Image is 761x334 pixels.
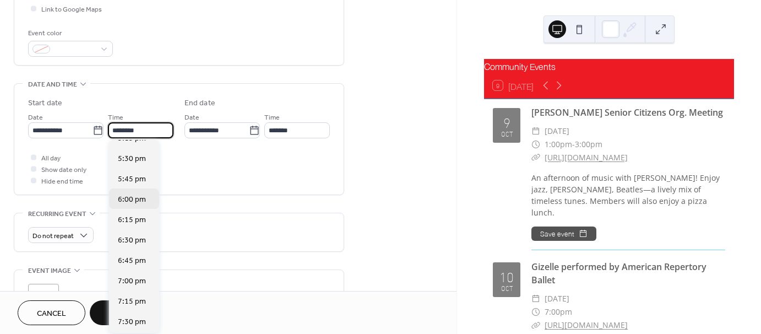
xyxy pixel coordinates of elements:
a: [URL][DOMAIN_NAME] [545,152,628,163]
span: All day [41,153,61,164]
span: 5:30 pm [118,153,146,165]
a: Gizelle performed by American Repertory Ballet [531,261,706,286]
span: Date [28,112,43,123]
span: 6:00 pm [118,194,146,206]
div: ​ [531,125,540,138]
div: Oct [501,284,513,292]
span: 7:00 pm [118,276,146,287]
div: ​ [531,319,540,332]
button: Cancel [18,300,85,325]
span: 5:45 pm [118,174,146,185]
div: Oct [501,130,513,137]
div: ​ [531,138,540,151]
div: An afternoon of music with [PERSON_NAME]! Enjoy jazz, [PERSON_NAME], Beatles—a lively mix of time... [531,172,725,218]
span: [DATE] [545,125,569,138]
span: 1:00pm [545,138,572,151]
span: Show date only [41,164,86,176]
span: Date and time [28,79,77,90]
span: Date [184,112,199,123]
div: ​ [531,292,540,305]
div: Event color [28,28,111,39]
span: Time [108,112,123,123]
span: 3:00pm [575,138,602,151]
a: [URL][DOMAIN_NAME] [545,320,628,330]
span: Cancel [37,308,66,320]
div: ; [28,284,59,315]
span: 7:30 pm [118,316,146,328]
span: Event image [28,265,71,277]
div: 10 [499,268,514,282]
span: Link to Google Maps [41,4,102,15]
span: Hide end time [41,176,83,187]
span: Recurring event [28,208,86,220]
span: 6:45 pm [118,255,146,267]
span: Time [264,112,280,123]
div: ​ [531,151,540,164]
button: Save [90,300,146,325]
div: End date [184,98,215,109]
div: Community Events [484,59,734,72]
span: 6:15 pm [118,214,146,226]
span: 7:00pm [545,305,572,319]
span: 7:15 pm [118,296,146,308]
button: Save event [531,227,596,241]
div: 9 [503,114,510,128]
div: ​ [531,305,540,319]
span: 6:30 pm [118,235,146,246]
span: - [572,138,575,151]
span: [DATE] [545,292,569,305]
a: [PERSON_NAME] Senior Citizens Org. Meeting [531,106,723,118]
div: Start date [28,98,62,109]
span: Do not repeat [32,230,74,243]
